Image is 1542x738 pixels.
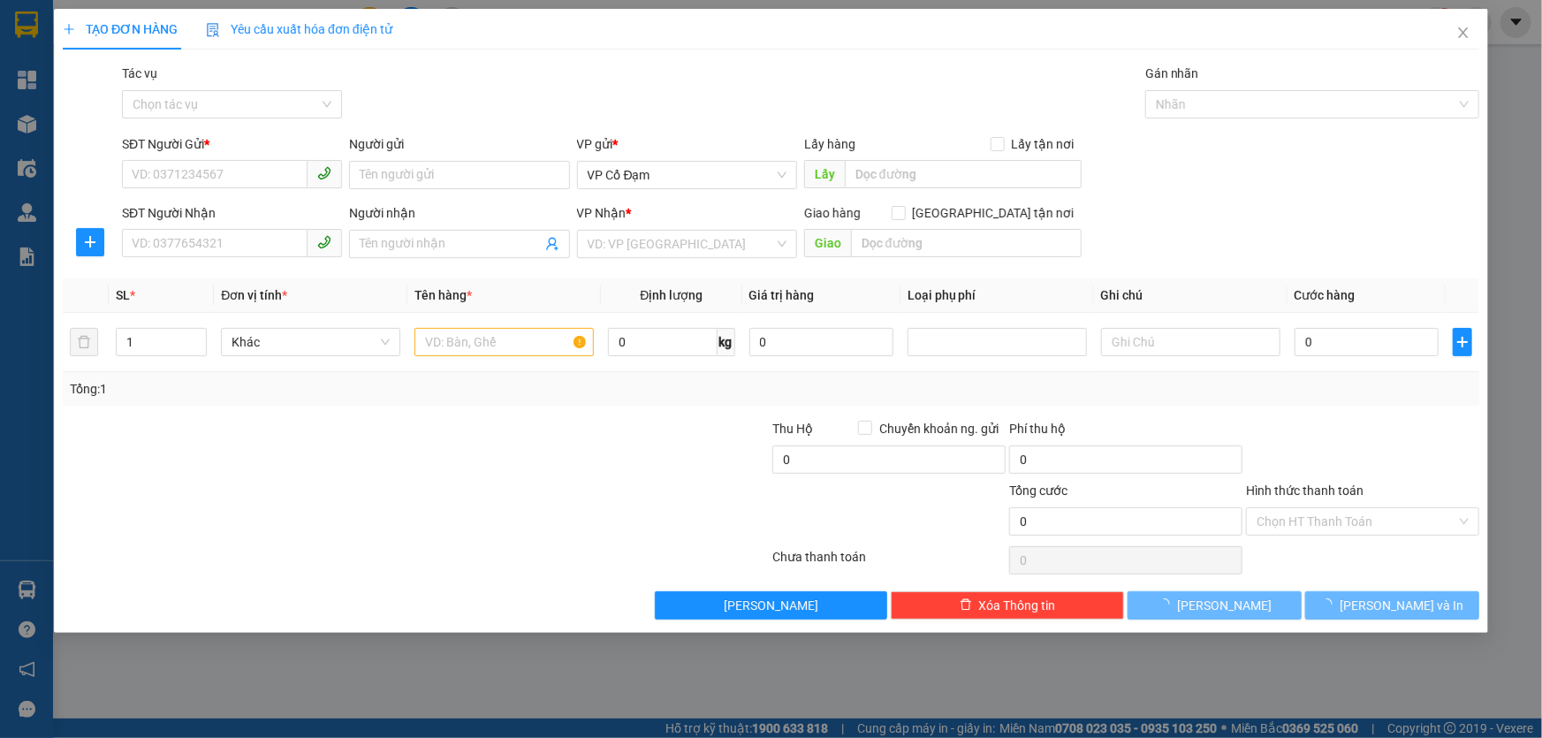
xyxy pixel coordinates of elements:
[1094,278,1288,313] th: Ghi chú
[63,23,75,35] span: plus
[772,422,813,436] span: Thu Hộ
[891,591,1124,620] button: deleteXóa Thông tin
[63,22,178,36] span: TẠO ĐƠN HÀNG
[349,134,569,154] div: Người gửi
[122,66,157,80] label: Tác vụ
[414,328,594,356] input: VD: Bàn, Ghế
[718,328,735,356] span: kg
[122,203,342,223] div: SĐT Người Nhận
[1009,483,1067,498] span: Tổng cước
[1305,591,1479,620] button: [PERSON_NAME] và In
[1177,596,1272,615] span: [PERSON_NAME]
[749,288,815,302] span: Giá trị hàng
[979,596,1056,615] span: Xóa Thông tin
[317,235,331,249] span: phone
[1295,288,1356,302] span: Cước hàng
[1145,66,1199,80] label: Gán nhãn
[116,288,130,302] span: SL
[77,228,105,256] button: plus
[804,137,855,151] span: Lấy hàng
[1321,598,1341,611] span: loading
[1439,9,1488,58] button: Close
[1005,134,1082,154] span: Lấy tận nơi
[221,288,287,302] span: Đơn vị tính
[724,596,818,615] span: [PERSON_NAME]
[122,134,342,154] div: SĐT Người Gửi
[1456,26,1470,40] span: close
[70,379,596,399] div: Tổng: 1
[845,160,1082,188] input: Dọc đường
[414,288,472,302] span: Tên hàng
[851,229,1082,257] input: Dọc đường
[206,22,392,36] span: Yêu cầu xuất hóa đơn điện tử
[1341,596,1464,615] span: [PERSON_NAME] và In
[655,591,888,620] button: [PERSON_NAME]
[872,419,1006,438] span: Chuyển khoản ng. gửi
[577,134,797,154] div: VP gửi
[206,23,220,37] img: icon
[804,160,845,188] span: Lấy
[545,237,559,251] span: user-add
[1453,328,1472,356] button: plus
[1246,483,1363,498] label: Hình thức thanh toán
[78,235,104,249] span: plus
[588,162,786,188] span: VP Cổ Đạm
[804,206,861,220] span: Giao hàng
[317,166,331,180] span: phone
[1101,328,1280,356] input: Ghi Chú
[70,328,98,356] button: delete
[1009,419,1242,445] div: Phí thu hộ
[232,329,390,355] span: Khác
[349,203,569,223] div: Người nhận
[771,547,1008,578] div: Chưa thanh toán
[577,206,627,220] span: VP Nhận
[749,328,893,356] input: 0
[906,203,1082,223] span: [GEOGRAPHIC_DATA] tận nơi
[1158,598,1177,611] span: loading
[900,278,1094,313] th: Loại phụ phí
[804,229,851,257] span: Giao
[1454,335,1471,349] span: plus
[1128,591,1302,620] button: [PERSON_NAME]
[640,288,703,302] span: Định lượng
[960,598,972,612] span: delete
